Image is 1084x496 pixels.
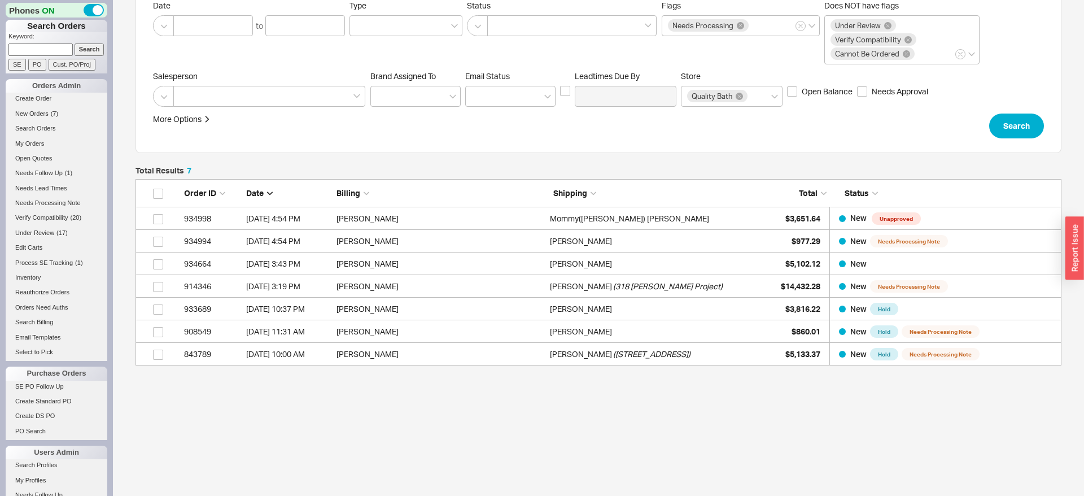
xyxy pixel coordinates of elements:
div: 8/19/25 3:43 PM [246,253,331,275]
span: Verify Compatibility [835,36,901,43]
a: SE PO Follow Up [6,381,107,393]
div: 8/19/25 4:54 PM [246,207,331,230]
span: New [850,281,867,291]
span: Cannot Be Ordered [835,50,899,58]
span: Under Review [15,229,54,236]
div: 843789 [184,343,241,366]
span: Needs Processing Note [902,348,980,360]
div: 933689 [184,298,241,320]
span: Total [799,188,818,198]
span: Needs Processing Note [870,280,948,293]
div: Mommy([PERSON_NAME]) [PERSON_NAME] [550,207,709,230]
span: Store [681,71,701,81]
span: ( [STREET_ADDRESS] ) [613,343,690,366]
span: Date [153,1,345,11]
h1: Search Orders [6,20,107,32]
span: Leadtimes Due By [575,71,676,81]
input: Does NOT have flags [916,47,924,60]
div: [PERSON_NAME] [550,298,612,320]
span: $3,651.64 [785,214,820,223]
div: to [256,20,263,32]
span: Quality Bath [692,92,732,100]
span: Needs Follow Up [15,169,63,176]
span: Needs Processing Note [15,199,81,206]
span: ( 1 ) [75,259,82,266]
a: Create Standard PO [6,395,107,407]
span: New Orders [15,110,49,117]
input: Needs Approval [857,86,867,97]
div: Orders Admin [6,79,107,93]
button: Does NOT have flags [955,49,965,59]
span: Salesperson [153,71,366,81]
span: Hold [870,303,898,315]
span: Brand Assigned To [370,71,436,81]
h5: Total Results [135,167,191,175]
p: Keyword: [8,32,107,43]
span: ( 17 ) [56,229,68,236]
a: Search Profiles [6,459,107,471]
span: New [850,349,867,359]
span: Needs Processing Note [870,235,948,247]
a: Create DS PO [6,410,107,422]
div: More Options [153,114,202,125]
svg: open menu [544,94,551,99]
a: Email Templates [6,332,107,343]
span: New [850,236,867,246]
a: Create Order [6,93,107,105]
div: 8/19/25 4:54 PM [246,230,331,253]
div: 934664 [184,253,241,275]
span: New [850,304,867,314]
input: Open Balance [787,86,797,97]
button: Search [989,114,1044,138]
span: Needs Approval [872,86,928,97]
a: Process SE Tracking(1) [6,257,107,269]
div: 934994 [184,230,241,253]
a: Under Review(17) [6,227,107,239]
a: Verify Compatibility(20) [6,212,107,224]
div: [PERSON_NAME] [550,320,612,343]
span: Process SE Tracking [15,259,73,266]
span: $5,133.37 [785,349,820,359]
span: Needs Processing [672,21,733,29]
a: 933689[DATE] 10:37 PM[PERSON_NAME][PERSON_NAME]$3,816.22New Hold [135,298,1061,320]
div: grid [135,207,1061,366]
span: 7 [187,166,191,175]
span: Order ID [184,188,216,198]
input: Cust. PO/Proj [49,59,95,71]
input: Flags [750,19,758,32]
div: Total [770,188,827,199]
div: 908549 [184,320,241,343]
a: 843789[DATE] 10:00 AM[PERSON_NAME][PERSON_NAME]([STREET_ADDRESS])$5,133.37New HoldNeeds Processin... [135,343,1061,366]
div: [PERSON_NAME] [336,298,544,320]
input: SE [8,59,26,71]
a: 934998[DATE] 4:54 PM[PERSON_NAME]Mommy([PERSON_NAME]) [PERSON_NAME]$3,651.64New Unapproved [135,207,1061,230]
div: [PERSON_NAME] [336,230,544,253]
span: $977.29 [792,236,820,246]
div: [PERSON_NAME] [550,275,612,298]
a: PO Search [6,425,107,437]
span: $5,102.12 [785,259,820,268]
a: My Orders [6,138,107,150]
a: 934994[DATE] 4:54 PM[PERSON_NAME][PERSON_NAME]$977.29New Needs Processing Note [135,230,1061,253]
span: ( 1 ) [65,169,72,176]
span: Under Review [835,21,881,29]
div: 8/18/25 3:19 PM [246,275,331,298]
a: 934664[DATE] 3:43 PM[PERSON_NAME][PERSON_NAME]$5,102.12New [135,253,1061,275]
div: 934998 [184,207,241,230]
div: [PERSON_NAME] [550,253,612,275]
div: Phones [6,3,107,18]
a: Reauthorize Orders [6,286,107,298]
span: Open Balance [802,86,853,97]
a: New Orders(7) [6,108,107,120]
input: PO [28,59,46,71]
span: Shipping [553,188,587,198]
div: Shipping [553,188,764,199]
a: 908549[DATE] 11:31 AM[PERSON_NAME][PERSON_NAME]$860.01New HoldNeeds Processing Note [135,320,1061,343]
span: ( 7 ) [51,110,58,117]
a: Needs Follow Up(1) [6,167,107,179]
a: Open Quotes [6,153,107,164]
a: 914346[DATE] 3:19 PM[PERSON_NAME][PERSON_NAME](318 [PERSON_NAME] Project)$14,432.28New Needs Proc... [135,275,1061,298]
input: Search [75,43,104,55]
span: Flags [662,1,681,10]
span: Type [349,1,366,10]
